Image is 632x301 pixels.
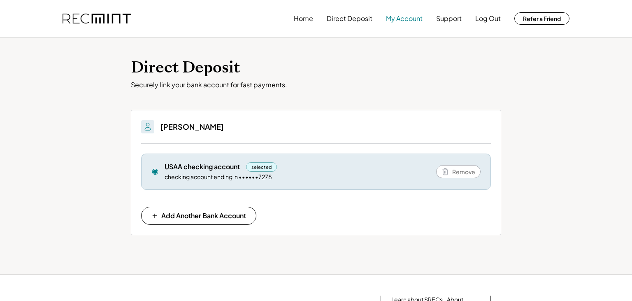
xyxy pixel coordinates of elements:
[436,165,481,178] button: Remove
[475,10,501,27] button: Log Out
[63,14,131,24] img: recmint-logotype%403x.png
[452,169,475,175] span: Remove
[327,10,372,27] button: Direct Deposit
[294,10,313,27] button: Home
[141,207,256,225] button: Add Another Bank Account
[246,162,277,172] div: selected
[143,122,153,132] img: People.svg
[160,122,224,131] h3: [PERSON_NAME]
[165,162,240,171] div: USAA checking account
[165,173,272,181] div: checking account ending in ••••••7278
[161,212,246,219] span: Add Another Bank Account
[514,12,569,25] button: Refer a Friend
[131,58,501,77] h1: Direct Deposit
[436,10,462,27] button: Support
[386,10,423,27] button: My Account
[131,81,501,89] div: Securely link your bank account for fast payments.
